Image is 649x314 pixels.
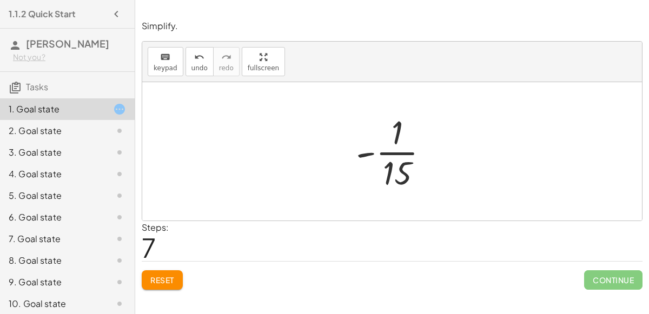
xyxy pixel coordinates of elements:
[186,47,214,76] button: undoundo
[113,276,126,289] i: Task not started.
[113,189,126,202] i: Task not started.
[13,52,126,63] div: Not you?
[9,276,96,289] div: 9. Goal state
[9,232,96,245] div: 7. Goal state
[221,51,231,64] i: redo
[9,211,96,224] div: 6. Goal state
[26,81,48,92] span: Tasks
[26,37,109,50] span: [PERSON_NAME]
[142,270,183,290] button: Reset
[194,51,204,64] i: undo
[113,211,126,224] i: Task not started.
[9,297,96,310] div: 10. Goal state
[9,168,96,181] div: 4. Goal state
[113,254,126,267] i: Task not started.
[150,275,174,285] span: Reset
[219,64,234,72] span: redo
[148,47,183,76] button: keyboardkeypad
[213,47,240,76] button: redoredo
[9,254,96,267] div: 8. Goal state
[113,103,126,116] i: Task started.
[9,124,96,137] div: 2. Goal state
[142,231,156,264] span: 7
[248,64,279,72] span: fullscreen
[142,222,169,233] label: Steps:
[9,189,96,202] div: 5. Goal state
[9,103,96,116] div: 1. Goal state
[113,124,126,137] i: Task not started.
[242,47,285,76] button: fullscreen
[160,51,170,64] i: keyboard
[9,146,96,159] div: 3. Goal state
[191,64,208,72] span: undo
[113,232,126,245] i: Task not started.
[113,168,126,181] i: Task not started.
[154,64,177,72] span: keypad
[142,20,643,32] p: Simplify.
[113,146,126,159] i: Task not started.
[9,8,76,21] h4: 1.1.2 Quick Start
[113,297,126,310] i: Task not started.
